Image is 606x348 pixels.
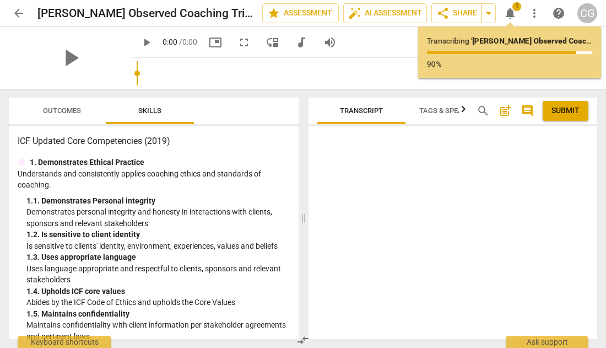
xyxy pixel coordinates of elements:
[26,229,290,240] div: 1. 2. Is sensitive to client identity
[137,33,156,52] button: Play
[500,3,520,23] button: Notifications
[474,102,492,120] button: Search
[209,36,222,49] span: picture_in_picture
[26,251,290,263] div: 1. 3. Uses appropriate language
[528,7,541,20] span: more_vert
[266,36,279,49] span: move_down
[138,106,161,115] span: Skills
[26,297,290,308] p: Abides by the ICF Code of Ethics and upholds the Core Values
[481,3,496,23] button: Sharing summary
[512,2,521,11] span: 1
[234,33,254,52] button: Fullscreen
[506,336,588,348] div: Ask support
[549,3,569,23] a: Help
[18,168,290,191] p: Understands and consistently applies coaching ethics and standards of coaching.
[343,3,427,23] button: AI Assessment
[43,106,81,115] span: Outcomes
[179,38,197,46] span: / 0:00
[267,7,334,20] span: Assessment
[37,7,253,20] h2: [PERSON_NAME] Observed Coaching Triad Round 1
[296,334,310,347] span: compare_arrows
[499,104,512,117] span: post_add
[551,105,580,116] span: Submit
[419,106,480,115] span: Tags & Speakers
[436,7,450,20] span: share
[18,336,111,348] div: Keyboard shortcuts
[323,36,337,49] span: volume_up
[263,33,283,52] button: View player as separate pane
[436,7,477,20] span: Share
[521,104,534,117] span: comment
[26,206,290,229] p: Demonstrates personal integrity and honesty in interactions with clients, sponsors and relevant s...
[262,3,339,23] button: Assessment
[30,157,144,168] p: 1. Demonstrates Ethical Practice
[267,7,280,20] span: star
[26,195,290,207] div: 1. 1. Demonstrates Personal integrity
[496,102,514,120] button: Add summary
[320,33,340,52] button: Volume
[205,33,225,52] button: Picture in picture
[482,7,495,20] span: arrow_drop_down
[237,36,251,49] span: fullscreen
[26,263,290,286] p: Uses language appropriate and respectful to clients, sponsors and relevant stakeholders
[552,7,565,20] span: help
[140,36,153,49] span: play_arrow
[504,7,517,20] span: notifications
[26,308,290,320] div: 1. 5. Maintains confidentiality
[348,7,361,20] span: auto_fix_high
[543,101,588,121] button: Please Do Not Submit until your Assessment is Complete
[477,104,490,117] span: search
[56,44,85,72] span: play_arrow
[518,102,536,120] button: Show/Hide comments
[26,319,290,342] p: Maintains confidentiality with client information per stakeholder agreements and pertinent laws
[427,35,592,47] p: Transcribing ...
[340,106,383,115] span: Transcript
[577,3,597,23] button: CG
[163,38,177,46] span: 0:00
[431,3,482,23] button: Share
[295,36,308,49] span: audiotrack
[26,240,290,252] p: Is sensitive to clients' identity, environment, experiences, values and beliefs
[12,7,25,20] span: arrow_back
[291,33,311,52] button: Switch to audio player
[427,58,592,70] p: 90%
[348,7,422,20] span: AI Assessment
[18,135,290,148] h3: ICF Updated Core Competencies (2019)
[26,286,290,297] div: 1. 4. Upholds ICF core values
